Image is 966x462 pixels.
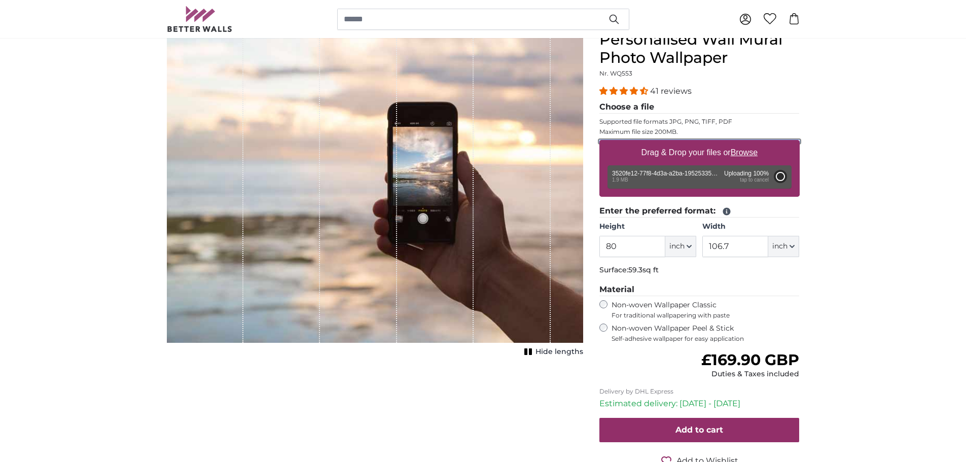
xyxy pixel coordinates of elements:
[535,347,583,357] span: Hide lengths
[599,387,800,396] p: Delivery by DHL Express
[650,86,692,96] span: 41 reviews
[675,425,723,435] span: Add to cart
[599,205,800,218] legend: Enter the preferred format:
[167,6,233,32] img: Betterwalls
[599,283,800,296] legend: Material
[599,398,800,410] p: Estimated delivery: [DATE] - [DATE]
[599,222,696,232] label: Height
[599,86,650,96] span: 4.39 stars
[612,311,800,319] span: For traditional wallpapering with paste
[599,418,800,442] button: Add to cart
[599,30,800,67] h1: Personalised Wall Mural Photo Wallpaper
[768,236,799,257] button: inch
[702,222,799,232] label: Width
[701,369,799,379] div: Duties & Taxes included
[669,241,685,252] span: inch
[701,350,799,369] span: £169.90 GBP
[599,69,632,77] span: Nr. WQ553
[612,335,800,343] span: Self-adhesive wallpaper for easy application
[599,118,800,126] p: Supported file formats JPG, PNG, TIFF, PDF
[772,241,788,252] span: inch
[599,265,800,275] p: Surface:
[599,128,800,136] p: Maximum file size 200MB.
[521,345,583,359] button: Hide lengths
[599,101,800,114] legend: Choose a file
[628,265,659,274] span: 59.3sq ft
[665,236,696,257] button: inch
[731,148,758,157] u: Browse
[612,324,800,343] label: Non-woven Wallpaper Peel & Stick
[167,30,583,359] div: 1 of 1
[637,143,761,163] label: Drag & Drop your files or
[612,300,800,319] label: Non-woven Wallpaper Classic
